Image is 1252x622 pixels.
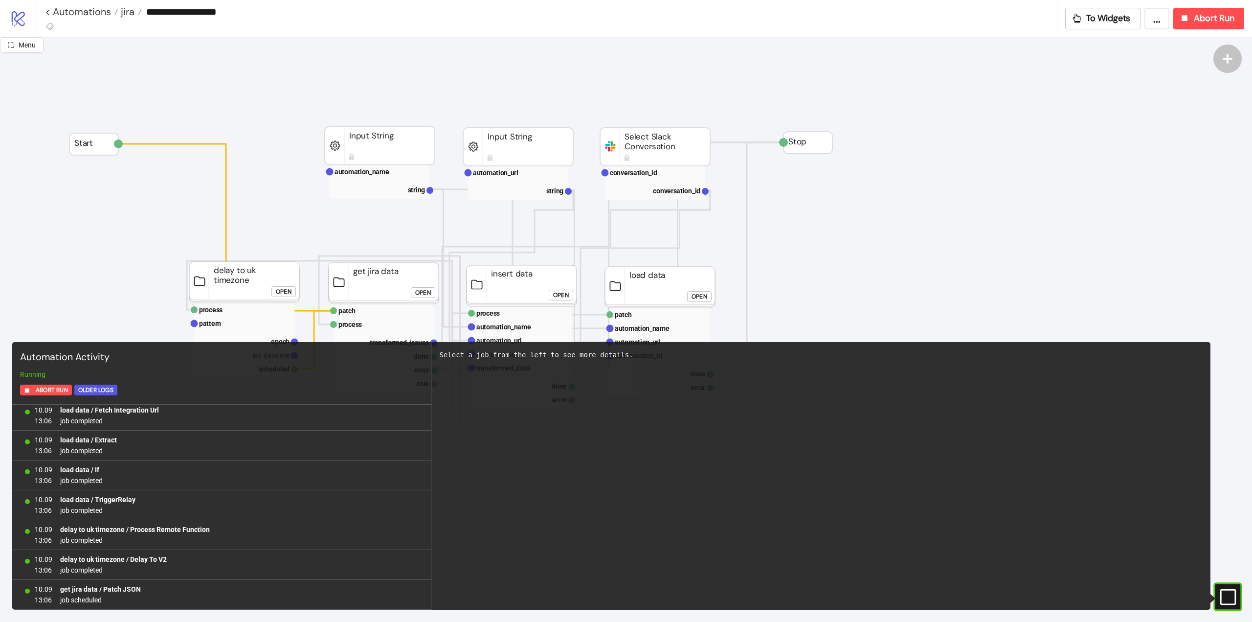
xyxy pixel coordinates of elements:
span: 10.09 [35,554,52,565]
a: < Automations [45,7,118,17]
div: Select a job from the left to see more details. [440,350,1203,360]
button: Older Logs [74,385,117,395]
text: patch [338,307,356,315]
span: Abort Run [1194,13,1234,24]
text: automation_name [615,324,670,332]
button: To Widgets [1065,8,1141,29]
button: Open [549,290,573,300]
span: job completed [60,415,159,426]
div: Running [16,369,427,380]
text: patch [615,311,632,319]
text: string [408,186,425,194]
span: Abort Run [36,385,68,396]
b: load data / If [60,466,99,474]
span: job completed [60,565,167,576]
div: Open [415,287,431,299]
span: 13:06 [35,415,52,426]
span: job completed [60,475,103,486]
span: job completed [60,505,135,516]
span: 13:06 [35,475,52,486]
button: Abort Run [1173,8,1244,29]
span: 10.09 [35,524,52,535]
div: Older Logs [78,385,113,396]
text: automation_url [473,169,518,177]
span: 13:06 [35,565,52,576]
span: 10.09 [35,494,52,505]
text: conversation_id [610,169,657,177]
text: automation_name [335,168,389,176]
button: Abort Run [20,385,72,395]
span: job completed [60,445,117,456]
b: load data / TriggerRelay [60,496,135,504]
text: conversation_id [653,187,700,195]
span: Menu [19,41,36,49]
text: automation_url [615,338,660,346]
text: automation_name [476,323,531,331]
span: To Widgets [1086,13,1131,24]
span: 13:06 [35,535,52,546]
button: Open [687,291,712,302]
b: get jira data / Patch JSON [60,585,141,593]
b: load data / Fetch Integration Url [60,406,159,414]
text: transformed_issues [370,339,429,346]
span: 13:06 [35,595,52,605]
div: Automation Activity [16,346,427,369]
span: radius-bottomright [8,42,15,48]
text: epoch [271,338,290,346]
span: 13:06 [35,505,52,516]
span: job scheduled [60,595,141,605]
span: 13:06 [35,445,52,456]
span: 10.09 [35,584,52,595]
text: automation_url [476,337,522,345]
text: pattern [199,320,221,327]
text: process [199,306,223,314]
a: jira [118,7,142,17]
span: job completed [60,535,210,546]
text: process [476,309,500,317]
div: Open [276,286,291,298]
span: 10.09 [35,405,52,415]
button: Open [411,287,435,298]
text: string [546,187,564,195]
b: load data / Extract [60,436,117,444]
b: delay to uk timezone / Process Remote Function [60,526,210,533]
span: jira [118,5,134,18]
text: process [338,321,362,328]
span: 10.09 [35,464,52,475]
div: Open [553,290,569,301]
b: delay to uk timezone / Delay To V2 [60,555,167,563]
div: Open [692,291,707,302]
span: 10.09 [35,435,52,445]
button: Open [271,286,296,297]
button: ... [1144,8,1169,29]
